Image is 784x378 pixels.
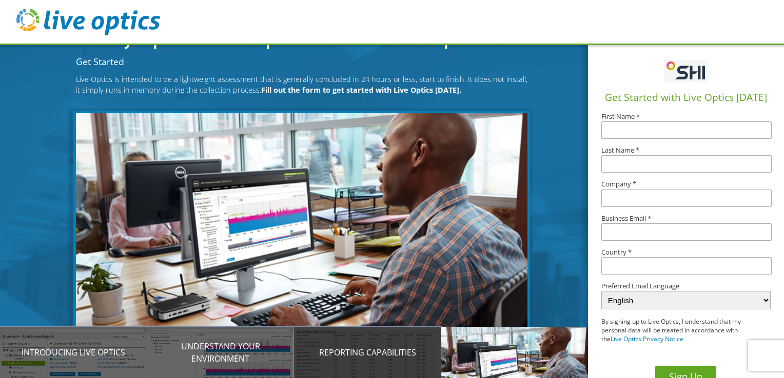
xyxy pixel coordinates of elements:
img: Ug0jv8DiUPc5vmxevIAAAAASUVORK5CYII= [664,54,708,89]
img: live_optics_svg.svg [16,9,160,35]
label: Company * [601,181,770,187]
img: Get Started [73,111,530,351]
p: Live Optics is intended to be a lightweight assessment that is generally concluded in 24 hours or... [76,74,527,96]
label: Country * [601,249,770,256]
p: By signing up to Live Optics, I understand that my personal data will be treated in accordance wi... [601,318,753,343]
label: Last Name * [601,147,770,154]
label: First Name * [601,113,770,120]
b: Fill out the form to get started with Live Optics [DATE]. [261,85,461,95]
p: Understand your environment [147,340,295,365]
p: Reporting Capabilities [294,346,441,359]
label: Business Email * [601,215,770,222]
h1: Get Started with Live Optics [DATE] [592,90,780,105]
p: Get Started [441,346,589,359]
a: Live Optics Privacy Notice [611,334,683,343]
h2: Get Started [76,57,527,67]
label: Preferred Email Language [601,283,770,289]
